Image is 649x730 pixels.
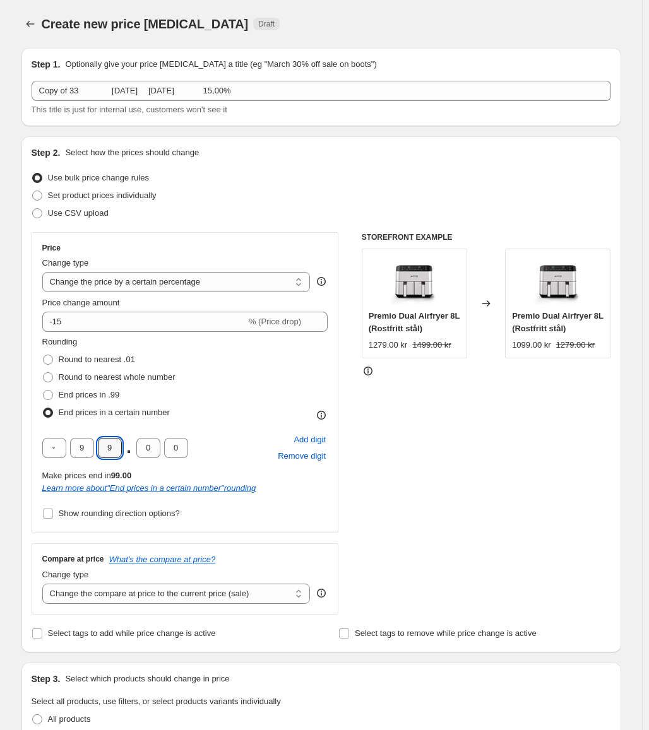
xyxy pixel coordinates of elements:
h2: Step 3. [32,673,61,685]
span: Change type [42,570,89,579]
span: Premio Dual Airfryer 8L (Rostfritt stål) [512,311,604,333]
input: ﹡ [98,438,122,458]
span: Use bulk price change rules [48,173,149,182]
span: Rounding [42,337,78,346]
span: Show rounding direction options? [59,509,180,518]
span: . [126,438,133,458]
p: Select which products should change in price [65,673,229,685]
input: -15 [42,312,246,332]
div: help [315,275,328,288]
i: Learn more about " End prices in a certain number " rounding [42,483,256,493]
h3: Price [42,243,61,253]
span: Premio Dual Airfryer 8L (Rostfritt stål) [369,311,460,333]
div: 1279.00 kr [369,339,407,351]
p: Optionally give your price [MEDICAL_DATA] a title (eg "March 30% off sale on boots") [65,58,376,71]
img: AIVIQ-Premio-Dual-Air-Fryer-AAF-D321-front_80x.jpg [533,256,583,306]
span: Set product prices individually [48,191,157,200]
span: Change type [42,258,89,268]
span: Select tags to add while price change is active [48,628,216,638]
input: ﹡ [136,438,160,458]
span: Make prices end in [42,471,132,480]
span: Use CSV upload [48,208,109,218]
p: Select how the prices should change [65,146,199,159]
button: What's the compare at price? [109,555,216,564]
h3: Compare at price [42,554,104,564]
span: Remove digit [278,450,326,462]
span: This title is just for internal use, customers won't see it [32,105,227,114]
img: AIVIQ-Premio-Dual-Air-Fryer-AAF-D321-front_80x.jpg [389,256,439,306]
span: Price change amount [42,298,120,307]
h2: Step 1. [32,58,61,71]
strike: 1499.00 kr [412,339,451,351]
input: ﹡ [164,438,188,458]
span: Round to nearest whole number [59,372,176,382]
span: Create new price [MEDICAL_DATA] [42,17,249,31]
h6: STOREFRONT EXAMPLE [362,232,611,242]
strike: 1279.00 kr [556,339,595,351]
span: Round to nearest .01 [59,355,135,364]
span: All products [48,714,91,724]
span: % (Price drop) [249,317,301,326]
b: 99.00 [111,471,132,480]
input: ﹡ [42,438,66,458]
div: 1099.00 kr [512,339,551,351]
span: End prices in .99 [59,390,120,399]
input: ﹡ [70,438,94,458]
span: Add digit [294,433,326,446]
button: Add placeholder [292,432,328,448]
span: Draft [258,19,275,29]
button: Remove placeholder [276,448,328,464]
h2: Step 2. [32,146,61,159]
button: Price change jobs [21,15,39,33]
input: 30% off holiday sale [32,81,611,101]
span: Select all products, use filters, or select products variants individually [32,697,281,706]
div: help [315,587,328,599]
a: Learn more about"End prices in a certain number"rounding [42,483,256,493]
span: Select tags to remove while price change is active [355,628,537,638]
span: End prices in a certain number [59,408,170,417]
